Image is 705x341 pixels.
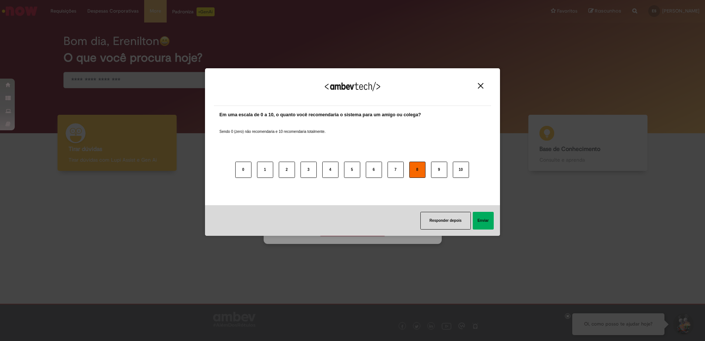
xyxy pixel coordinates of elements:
button: 3 [301,162,317,178]
button: 9 [431,162,447,178]
button: 7 [388,162,404,178]
button: 4 [322,162,338,178]
img: Logo Ambevtech [325,82,380,91]
button: 8 [409,162,426,178]
label: Em uma escala de 0 a 10, o quanto você recomendaria o sistema para um amigo ou colega? [219,111,421,118]
button: Responder depois [420,212,471,230]
button: Close [476,83,486,89]
button: 5 [344,162,360,178]
img: Close [478,83,483,89]
button: 10 [453,162,469,178]
button: 6 [366,162,382,178]
button: Enviar [473,212,494,230]
label: Sendo 0 (zero) não recomendaria e 10 recomendaria totalmente. [219,120,326,134]
button: 2 [279,162,295,178]
button: 1 [257,162,273,178]
button: 0 [235,162,251,178]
